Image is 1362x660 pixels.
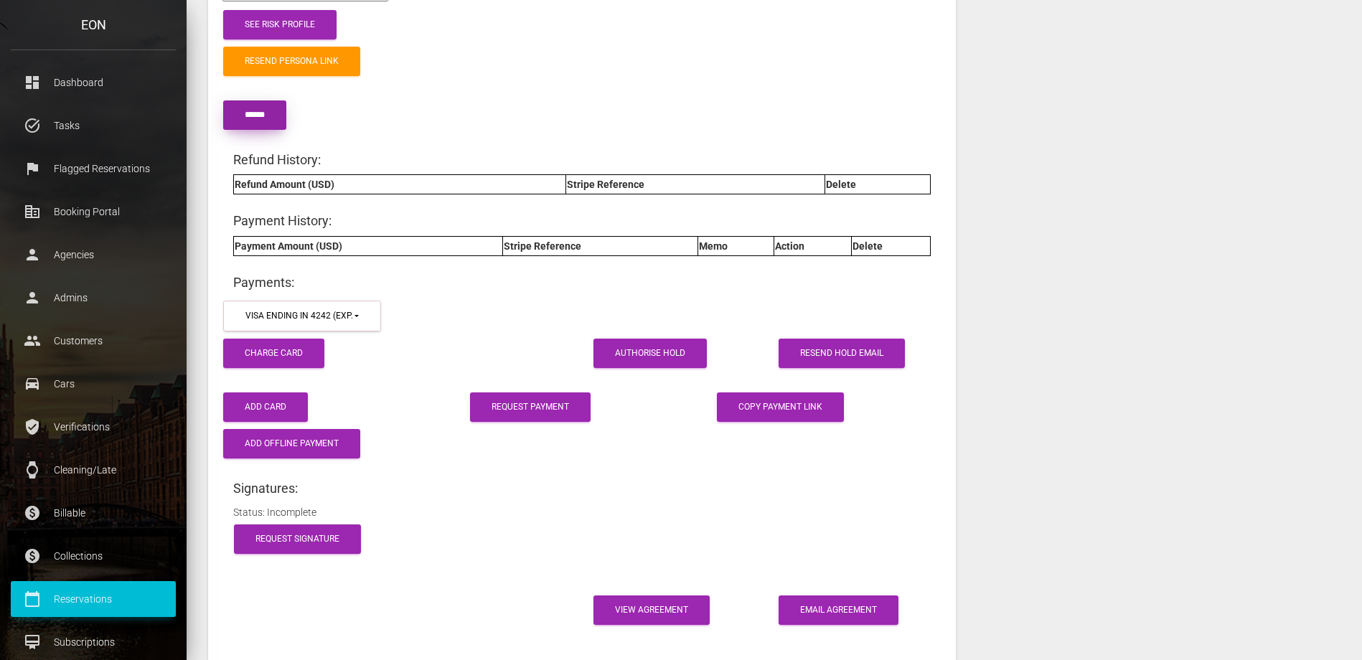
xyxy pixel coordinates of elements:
th: Stripe Reference [565,175,825,194]
p: Admins [22,287,165,308]
button: visa ending in 4242 (exp. 12/2028) [223,301,381,331]
th: Delete [825,175,931,194]
th: Action [774,236,851,255]
a: Email Agreement [779,595,898,625]
a: Resend Hold Email [779,339,905,368]
p: Tasks [22,115,165,136]
h4: Refund History: [233,151,931,169]
a: Resend Persona Link [223,47,360,76]
button: Add Card [223,392,308,422]
th: Stripe Reference [503,236,698,255]
th: Payment Amount (USD) [234,236,503,255]
a: people Customers [11,323,176,359]
a: watch Cleaning/Late [11,452,176,488]
p: Agencies [22,244,165,265]
p: Dashboard [22,72,165,93]
a: See Risk Profile [223,10,337,39]
h4: Payment History: [233,212,931,230]
th: Refund Amount (USD) [234,175,566,194]
p: Billable [22,502,165,524]
a: paid Collections [11,538,176,574]
p: Booking Portal [22,201,165,222]
div: visa ending in 4242 (exp. 12/2028) [245,310,352,322]
a: person Agencies [11,237,176,273]
th: Memo [698,236,774,255]
p: Collections [22,545,165,567]
a: corporate_fare Booking Portal [11,194,176,230]
a: calendar_today Reservations [11,581,176,617]
button: Add Offline Payment [223,429,360,458]
button: Charge Card [223,339,324,368]
div: Status: Incomplete [222,504,941,521]
p: Cleaning/Late [22,459,165,481]
a: drive_eta Cars [11,366,176,402]
button: Copy payment link [717,392,844,422]
a: Request Payment [470,392,591,422]
p: Cars [22,373,165,395]
a: View Agreement [593,595,710,625]
p: Subscriptions [22,631,165,653]
a: Request Signature [234,524,361,554]
p: Reservations [22,588,165,610]
a: task_alt Tasks [11,108,176,143]
a: paid Billable [11,495,176,531]
a: card_membership Subscriptions [11,624,176,660]
button: Authorise Hold [593,339,707,368]
h4: Payments: [233,273,931,291]
th: Delete [851,236,930,255]
p: Flagged Reservations [22,158,165,179]
a: person Admins [11,280,176,316]
a: flag Flagged Reservations [11,151,176,187]
p: Customers [22,330,165,352]
h4: Signatures: [233,479,931,497]
a: dashboard Dashboard [11,65,176,100]
a: verified_user Verifications [11,409,176,445]
p: Verifications [22,416,165,438]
